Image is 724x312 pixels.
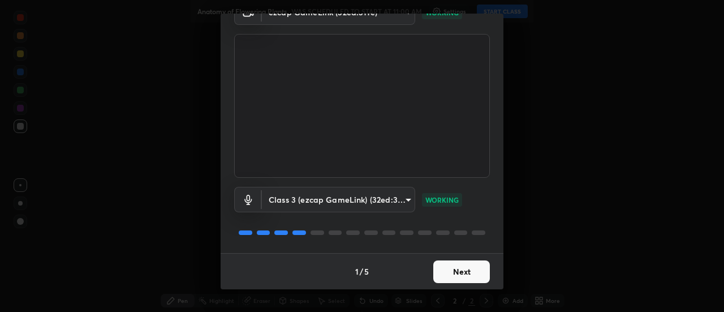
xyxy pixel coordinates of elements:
button: Next [433,260,490,283]
p: WORKING [425,195,459,205]
div: ezcap GameLink (32ed:311e) [262,187,415,212]
h4: 5 [364,266,369,277]
h4: 1 [355,266,359,277]
h4: / [360,266,363,277]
